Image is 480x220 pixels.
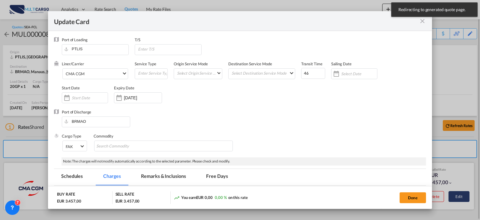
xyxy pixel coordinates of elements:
[419,17,426,25] md-icon: icon-close fg-AAA8AD m-0 pointer
[115,198,140,204] div: EUR 3.457,00
[65,117,130,126] input: Enter Port of Discharge
[54,169,241,185] md-pagination-wrapper: Use the left and right arrow keys to navigate between tabs
[48,11,432,209] md-dialog: Update Card Port ...
[62,134,81,138] label: Cargo Type
[174,195,248,201] div: You earn on this rate
[96,141,151,151] input: Search Commodity
[228,61,272,66] label: Destination Service Mode
[174,195,180,201] md-icon: icon-trending-up
[174,61,208,66] label: Origin Service Mode
[397,7,472,13] span: Redirecting to generated quote page.
[57,191,75,198] div: BUY RATE
[135,61,156,66] label: Service Type
[176,69,222,77] md-select: Select Origin Service Mode
[94,134,113,138] label: Commodity
[66,144,73,149] div: FAK
[54,133,59,138] img: cargo.png
[196,195,212,200] span: EUR 0,00
[61,157,426,166] div: Note: The charges will not modify automatically according to the selected parameter. Please check...
[62,68,128,79] md-select: Select Liner: CMA CGM
[62,110,91,114] label: Port of Discharge
[301,61,322,66] label: Transit Time
[72,95,108,100] input: Start Date
[114,85,134,90] label: Expiry Date
[62,37,88,42] label: Port of Loading
[199,169,235,185] md-tab-item: Free Days
[137,45,201,54] input: Enter T/S
[62,141,87,151] md-select: Select Cargo type: FAK
[231,69,295,77] md-select: Select Destination Service Mode
[62,61,84,66] label: Liner/Carrier
[215,195,226,200] span: 0,00 %
[124,95,162,100] input: Expiry Date
[137,69,167,78] input: Enter Service Type
[94,141,233,151] md-chips-wrap: Chips container with autocompletion. Enter the text area, type text to search, and then use the u...
[65,45,128,54] input: Enter Port of Loading
[54,17,419,25] div: Update Card
[57,198,81,204] div: EUR 3.457,00
[115,191,134,198] div: SELL RATE
[54,169,90,185] md-tab-item: Schedules
[96,169,128,185] md-tab-item: Charges
[135,37,140,42] label: T/S
[400,192,426,203] button: Done
[331,61,352,66] label: Sailing Date
[62,85,80,90] label: Start Date
[134,169,193,185] md-tab-item: Remarks & Inclusions
[301,68,325,79] input: 0
[341,71,377,76] input: Select Date
[66,71,85,76] div: CMA CGM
